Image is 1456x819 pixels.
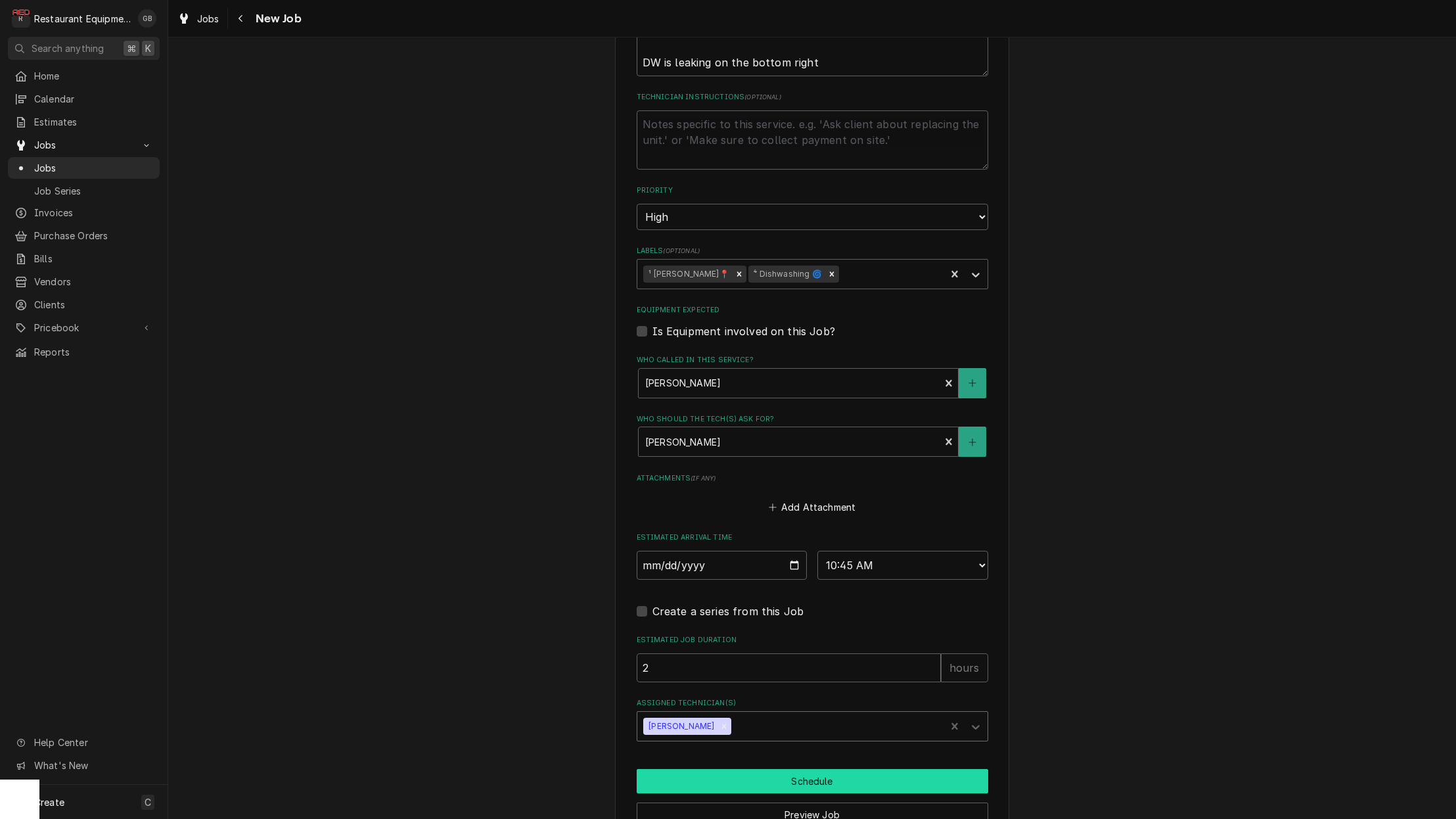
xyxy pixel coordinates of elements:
[8,157,160,179] a: Jobs
[145,41,151,55] span: K
[252,10,302,28] span: New Job
[8,271,160,292] a: Vendors
[32,41,104,55] span: Search anything
[34,115,153,129] span: Estimates
[8,65,160,87] a: Home
[145,795,151,809] span: C
[637,551,808,580] input: Date
[138,9,156,28] div: Gary Beaver's Avatar
[825,266,839,283] div: Remove ⁴ Dishwashing 🌀
[959,368,986,398] button: Create New Contact
[637,355,988,398] div: Who called in this service?
[34,797,64,808] span: Create
[8,732,160,753] a: Go to Help Center
[941,653,988,682] div: hours
[34,138,133,152] span: Jobs
[34,161,153,175] span: Jobs
[8,111,160,133] a: Estimates
[34,275,153,289] span: Vendors
[637,698,988,709] label: Assigned Technician(s)
[637,769,988,793] div: Button Group Row
[637,185,988,196] label: Priority
[637,92,988,103] label: Technician Instructions
[744,93,781,101] span: ( optional )
[959,427,986,457] button: Create New Contact
[8,225,160,246] a: Purchase Orders
[34,229,153,243] span: Purchase Orders
[34,736,152,749] span: Help Center
[968,438,976,447] svg: Create New Contact
[732,266,746,283] div: Remove ¹ Beckley📍
[637,17,988,76] textarea: WO # 59975 DW is leaking on the bottom right
[8,180,160,202] a: Job Series
[717,718,731,735] div: Remove Thomas Ross
[637,635,988,682] div: Estimated Job Duration
[637,92,988,169] div: Technician Instructions
[12,9,30,28] div: R
[138,9,156,28] div: GB
[637,532,988,543] label: Estimated Arrival Time
[34,69,153,83] span: Home
[637,305,988,339] div: Equipment Expected
[643,266,732,283] div: ¹ [PERSON_NAME]📍
[127,41,136,55] span: ⌘
[637,532,988,579] div: Estimated Arrival Time
[817,551,988,580] select: Time Select
[34,184,153,198] span: Job Series
[8,294,160,316] a: Clients
[637,473,988,517] div: Attachments
[637,355,988,365] label: Who called in this service?
[766,498,858,517] button: Add Attachment
[34,206,153,220] span: Invoices
[172,8,225,30] a: Jobs
[748,266,824,283] div: ⁴ Dishwashing 🌀
[652,603,804,619] label: Create a series from this Job
[231,8,252,29] button: Navigate back
[637,246,988,289] div: Labels
[12,9,30,28] div: Restaurant Equipment Diagnostics's Avatar
[8,755,160,776] a: Go to What's New
[34,12,131,26] div: Restaurant Equipment Diagnostics
[663,247,700,254] span: ( optional )
[8,248,160,269] a: Bills
[637,769,988,793] button: Schedule
[637,698,988,741] div: Assigned Technician(s)
[34,92,153,106] span: Calendar
[637,635,988,645] label: Estimated Job Duration
[8,37,160,60] button: Search anything⌘K
[34,252,153,266] span: Bills
[637,305,988,316] label: Equipment Expected
[34,321,133,335] span: Pricebook
[643,718,717,735] div: [PERSON_NAME]
[197,12,219,26] span: Jobs
[652,323,835,339] label: Is Equipment involved on this Job?
[968,379,976,388] svg: Create New Contact
[8,317,160,339] a: Go to Pricebook
[34,298,153,312] span: Clients
[8,341,160,363] a: Reports
[34,345,153,359] span: Reports
[8,88,160,110] a: Calendar
[8,134,160,156] a: Go to Jobs
[691,475,716,482] span: ( if any )
[8,202,160,223] a: Invoices
[637,185,988,229] div: Priority
[637,246,988,256] label: Labels
[637,414,988,457] div: Who should the tech(s) ask for?
[34,759,152,772] span: What's New
[637,414,988,425] label: Who should the tech(s) ask for?
[637,473,988,484] label: Attachments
